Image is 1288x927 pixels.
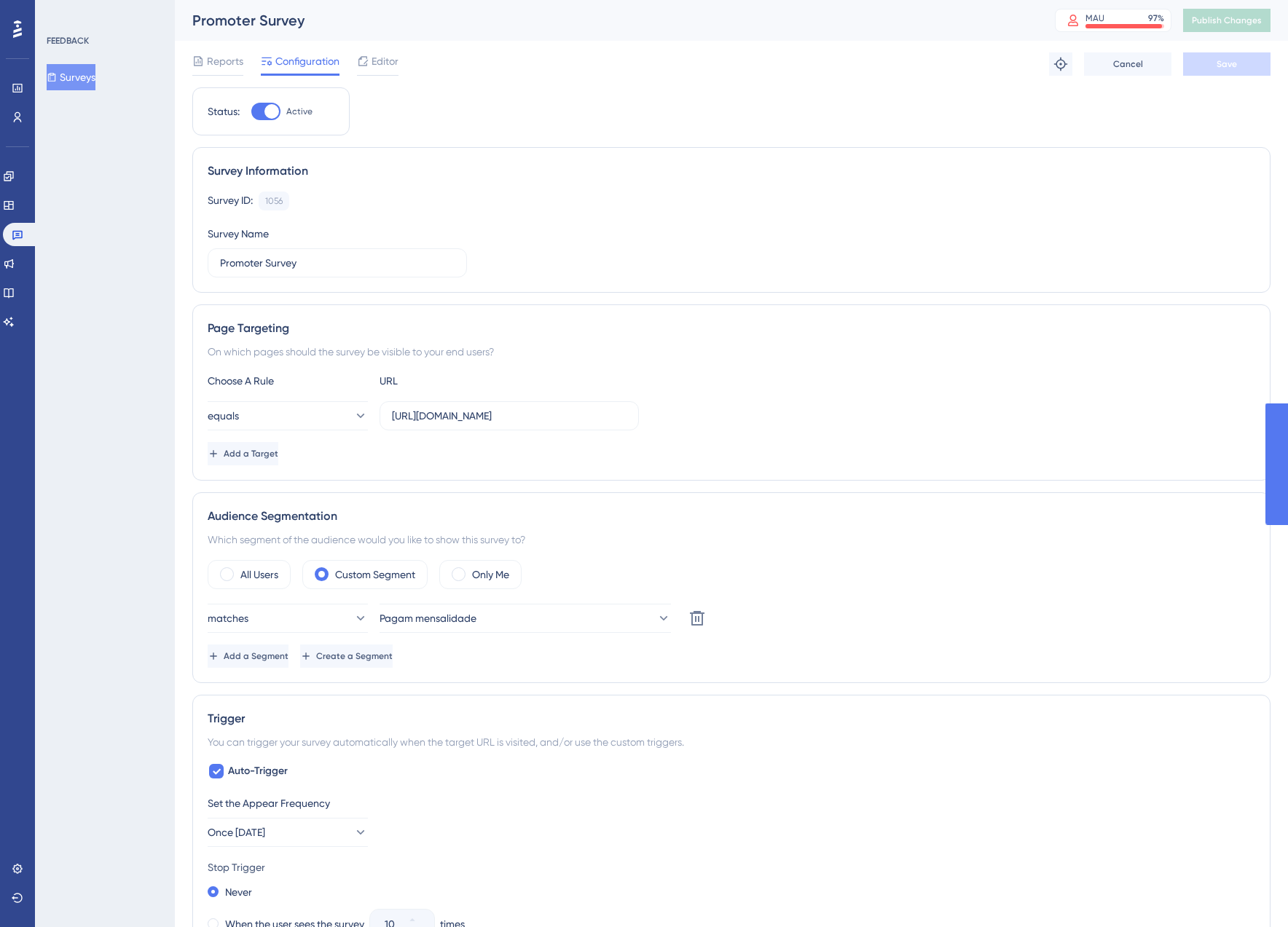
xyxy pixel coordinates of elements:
span: Cancel [1113,58,1143,70]
div: Status: [208,103,240,120]
label: All Users [240,566,278,583]
div: URL [380,372,540,390]
div: Choose A Rule [208,372,368,390]
span: Publish Changes [1192,15,1262,26]
span: Pagam mensalidade [380,610,476,627]
label: Only Me [472,566,509,583]
span: Editor [372,52,398,70]
div: Set the Appear Frequency [208,794,1255,812]
span: Save [1217,58,1237,70]
span: Add a Segment [224,650,288,662]
button: Publish Changes [1183,9,1271,32]
button: Add a Target [208,442,278,465]
div: FEEDBACK [47,35,89,47]
div: 97 % [1148,12,1164,24]
div: Promoter Survey [192,10,1018,31]
div: 1056 [265,195,283,207]
div: On which pages should the survey be visible to your end users? [208,343,1255,360]
div: You can trigger your survey automatically when the target URL is visited, and/or use the custom t... [208,733,1255,751]
div: Which segment of the audience would you like to show this survey to? [208,531,1255,548]
input: Type your Survey name [220,255,455,271]
label: Never [225,883,252,901]
span: Reports [207,52,243,70]
span: Create a Segment [316,650,393,662]
div: MAU [1085,12,1104,24]
div: Survey Information [208,162,1255,180]
button: Create a Segment [300,644,393,668]
input: yourwebsite.com/path [392,408,627,424]
button: Add a Segment [208,644,288,668]
span: Active [286,106,313,117]
button: Pagam mensalidade [380,604,671,633]
button: Save [1183,52,1271,76]
div: Page Targeting [208,320,1255,337]
button: equals [208,401,368,430]
div: Audience Segmentation [208,508,1255,525]
div: Survey Name [208,225,269,242]
div: Survey ID: [208,192,253,210]
button: matches [208,604,368,633]
iframe: UserGuiding AI Assistant Launcher [1227,869,1271,913]
span: Auto-Trigger [228,762,288,780]
span: Once [DATE] [208,824,265,841]
button: Cancel [1084,52,1171,76]
button: Surveys [47,64,95,90]
span: Add a Target [224,448,278,459]
span: Configuration [275,52,339,70]
div: Stop Trigger [208,859,1255,876]
span: equals [208,407,239,425]
label: Custom Segment [335,566,415,583]
span: matches [208,610,248,627]
div: Trigger [208,710,1255,727]
button: Once [DATE] [208,818,368,847]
